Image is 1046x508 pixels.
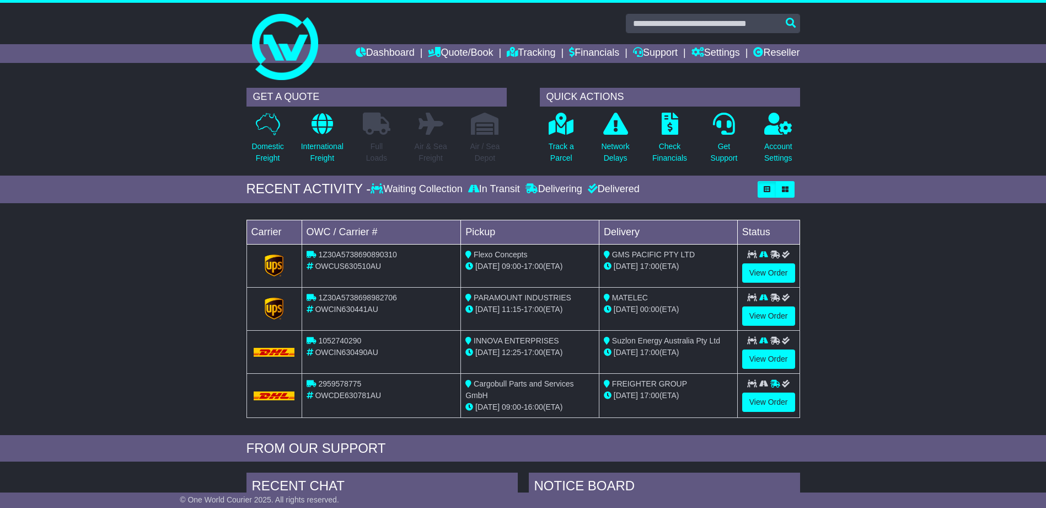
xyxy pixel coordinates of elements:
div: - (ETA) [465,347,594,358]
span: GMS PACIFIC PTY LTD [612,250,695,259]
p: Full Loads [363,141,390,164]
span: MATELEC [612,293,648,302]
td: Carrier [246,220,302,244]
p: Track a Parcel [549,141,574,164]
div: Waiting Collection [371,183,465,195]
div: RECENT CHAT [246,473,518,502]
div: QUICK ACTIONS [540,88,800,107]
p: Check Financials [652,141,687,164]
a: Tracking [507,44,555,63]
span: [DATE] [475,403,500,411]
img: DHL.png [254,391,295,400]
span: 00:00 [640,305,659,314]
a: View Order [742,263,795,283]
div: - (ETA) [465,401,594,413]
span: PARAMOUNT INDUSTRIES [474,293,571,302]
span: 11:15 [502,305,521,314]
span: OWCIN630441AU [315,305,378,314]
a: AccountSettings [764,112,793,170]
span: 2959578775 [318,379,361,388]
span: [DATE] [475,348,500,357]
a: DomesticFreight [251,112,284,170]
span: [DATE] [614,305,638,314]
span: © One World Courier 2025. All rights reserved. [180,495,339,504]
span: OWCUS630510AU [315,262,381,271]
a: InternationalFreight [301,112,344,170]
div: (ETA) [604,347,733,358]
span: 17:00 [640,348,659,357]
a: View Order [742,306,795,326]
span: 17:00 [640,262,659,271]
span: 16:00 [524,403,543,411]
span: 17:00 [524,348,543,357]
p: Get Support [710,141,737,164]
p: Network Delays [601,141,629,164]
p: International Freight [301,141,344,164]
a: Support [633,44,678,63]
span: 1Z30A5738690890310 [318,250,396,259]
td: OWC / Carrier # [302,220,461,244]
span: Cargobull Parts and Services GmbH [465,379,573,400]
span: [DATE] [475,305,500,314]
a: View Order [742,393,795,412]
span: 1052740290 [318,336,361,345]
div: (ETA) [604,390,733,401]
a: Track aParcel [548,112,575,170]
span: [DATE] [475,262,500,271]
div: (ETA) [604,261,733,272]
a: Quote/Book [428,44,493,63]
a: Financials [569,44,619,63]
div: GET A QUOTE [246,88,507,107]
span: 17:00 [640,391,659,400]
p: Air & Sea Freight [415,141,447,164]
span: [DATE] [614,348,638,357]
div: NOTICE BOARD [529,473,800,502]
img: DHL.png [254,348,295,357]
span: OWCIN630490AU [315,348,378,357]
div: FROM OUR SUPPORT [246,441,800,457]
a: Reseller [753,44,800,63]
td: Status [737,220,800,244]
p: Air / Sea Depot [470,141,500,164]
div: - (ETA) [465,304,594,315]
td: Pickup [461,220,599,244]
a: Dashboard [356,44,415,63]
div: (ETA) [604,304,733,315]
a: GetSupport [710,112,738,170]
div: Delivering [523,183,585,195]
span: [DATE] [614,262,638,271]
p: Domestic Freight [251,141,283,164]
span: OWCDE630781AU [315,391,381,400]
a: View Order [742,350,795,369]
span: 09:00 [502,403,521,411]
span: 1Z30A5738698982706 [318,293,396,302]
span: Flexo Concepts [474,250,527,259]
span: 09:00 [502,262,521,271]
span: FREIGHTER GROUP [612,379,687,388]
a: NetworkDelays [600,112,630,170]
a: Settings [691,44,740,63]
span: 12:25 [502,348,521,357]
span: 17:00 [524,262,543,271]
span: INNOVA ENTERPRISES [474,336,559,345]
div: RECENT ACTIVITY - [246,181,371,197]
span: Suzlon Energy Australia Pty Ltd [612,336,720,345]
span: 17:00 [524,305,543,314]
td: Delivery [599,220,737,244]
div: In Transit [465,183,523,195]
div: - (ETA) [465,261,594,272]
p: Account Settings [764,141,792,164]
img: GetCarrierServiceLogo [265,298,283,320]
span: [DATE] [614,391,638,400]
img: GetCarrierServiceLogo [265,255,283,277]
div: Delivered [585,183,640,195]
a: CheckFinancials [652,112,688,170]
